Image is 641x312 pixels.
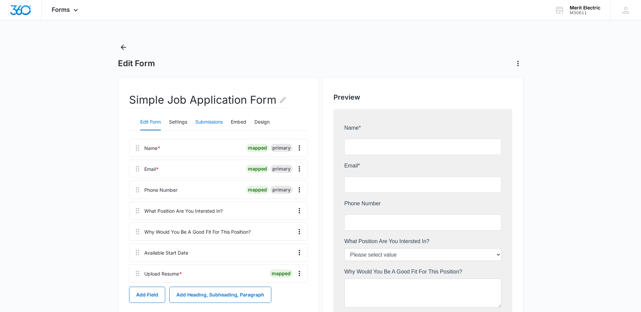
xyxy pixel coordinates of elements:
[52,6,70,13] span: Forms
[270,144,293,152] div: primary
[169,287,271,303] button: Add Heading, Subheading, Paragraph
[334,92,512,102] h2: Preview
[129,287,165,303] button: Add Field
[570,5,600,10] div: account name
[144,186,177,193] div: Phone Number
[118,42,129,53] button: Back
[270,165,293,173] div: primary
[169,114,187,130] button: Settings
[294,205,305,216] button: Overflow Menu
[294,163,305,174] button: Overflow Menu
[140,114,161,130] button: Edit Form
[129,92,287,108] h2: Simple Job Application Form
[144,228,251,235] div: Why Would You Be A Good Fit For This Position?
[118,58,155,69] h1: Edit Form
[270,186,293,194] div: primary
[231,114,246,130] button: Embed
[144,207,223,214] div: What Position Are You Intersted In?
[4,299,21,305] span: Submit
[279,92,287,108] button: Edit Form Name
[294,268,305,279] button: Overflow Menu
[246,165,269,173] div: mapped
[294,184,305,195] button: Overflow Menu
[246,186,269,194] div: mapped
[294,226,305,237] button: Overflow Menu
[294,142,305,153] button: Overflow Menu
[294,247,305,258] button: Overflow Menu
[570,10,600,15] div: account id
[144,249,188,256] div: Available Start Date
[254,114,270,130] button: Design
[144,270,182,277] div: Upload Resume
[144,145,161,152] div: Name
[270,269,293,278] div: mapped
[513,58,523,69] button: Actions
[195,114,223,130] button: Submissions
[144,165,159,173] div: Email
[246,144,269,152] div: mapped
